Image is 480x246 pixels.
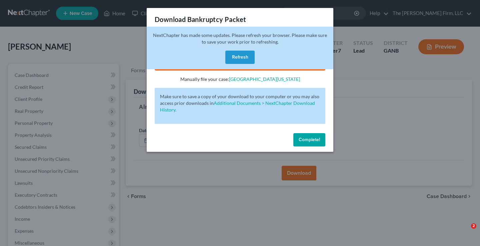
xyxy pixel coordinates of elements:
span: Complete! [299,137,320,142]
button: Refresh [225,51,255,64]
span: 2 [471,223,476,229]
iframe: Intercom live chat [457,223,473,239]
p: Manually file your case: [155,76,325,83]
h3: Download Bankruptcy Packet [155,15,246,24]
button: Complete! [293,133,325,146]
span: NextChapter has made some updates. Please refresh your browser. Please make sure to save your wor... [153,32,327,45]
a: [GEOGRAPHIC_DATA][US_STATE] [229,76,300,82]
a: Additional Documents > NextChapter Download History. [160,100,315,113]
p: Make sure to save a copy of your download to your computer or you may also access prior downloads in [160,93,320,113]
